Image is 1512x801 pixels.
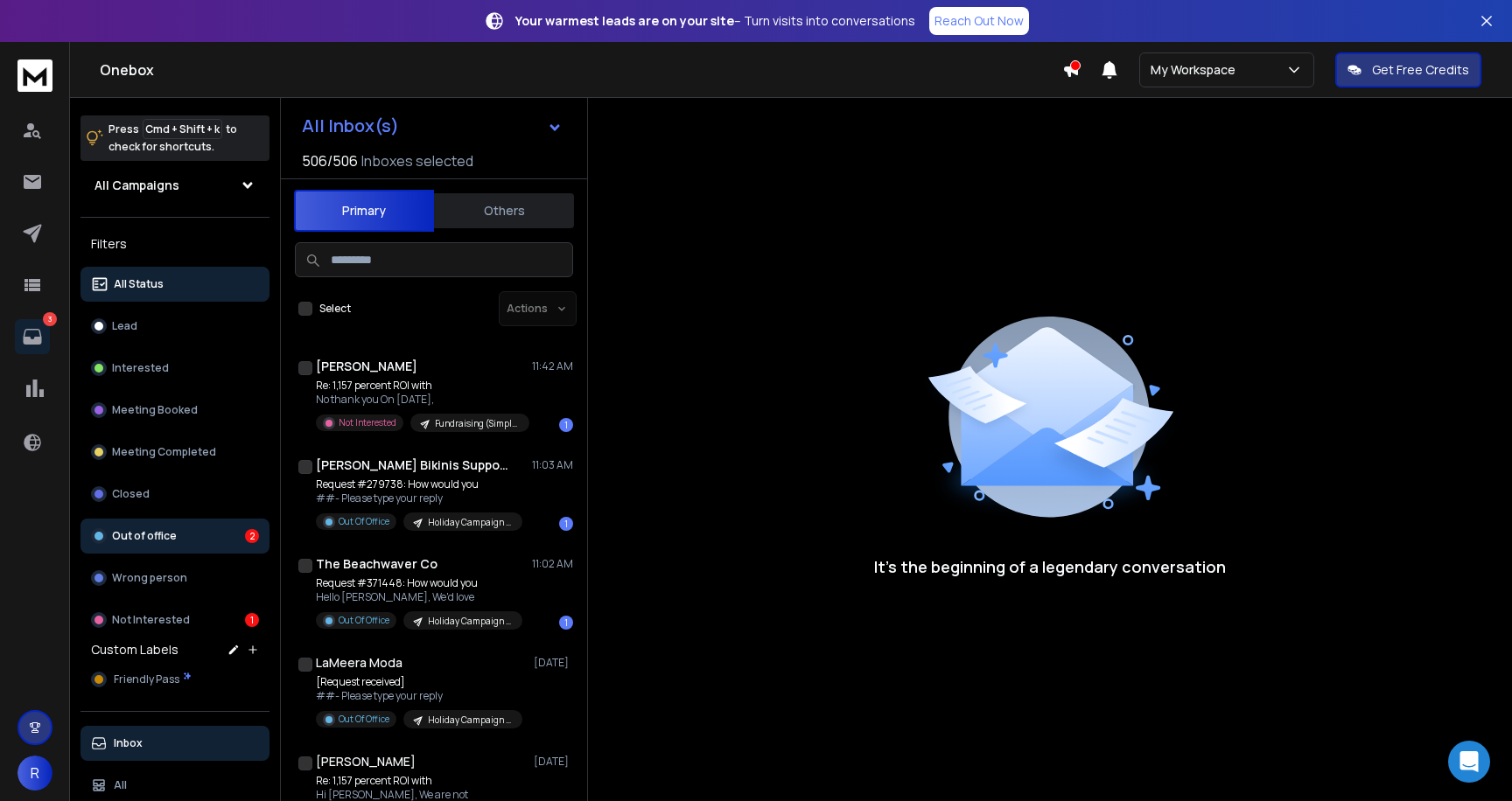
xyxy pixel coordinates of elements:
button: Others [434,192,574,230]
h1: Onebox [100,59,1062,80]
p: Meeting Completed [112,445,216,459]
p: Not Interested [339,416,396,429]
div: 1 [245,613,259,627]
p: – Turn visits into conversations [515,12,915,30]
button: Meeting Booked [80,393,269,428]
button: Lead [80,309,269,344]
p: Wrong person [112,571,187,585]
button: R [17,756,52,791]
p: ##- Please type your reply [316,491,522,505]
a: Reach Out Now [929,7,1029,35]
p: My Workspace [1151,61,1242,79]
p: Closed [112,487,150,501]
h1: The Beachwaver Co [316,555,437,573]
p: Out Of Office [339,713,389,726]
p: Holiday Campaign SN Contacts [428,714,512,727]
button: Out of office2 [80,519,269,554]
p: Interested [112,361,169,375]
div: 1 [559,418,573,432]
p: Lead [112,319,137,333]
h1: All Inbox(s) [302,117,399,135]
p: Inbox [114,736,143,750]
button: Wrong person [80,561,269,596]
button: All Campaigns [80,168,269,203]
div: 1 [559,517,573,531]
h1: [PERSON_NAME] [316,753,416,770]
strong: Your warmest leads are on your site [515,12,734,29]
p: Out of office [112,529,177,543]
p: 11:02 AM [532,557,573,571]
p: Request #279738: How would you [316,477,522,491]
button: Get Free Credits [1335,52,1481,87]
button: Primary [294,190,434,232]
p: Out Of Office [339,614,389,627]
h3: Inboxes selected [361,150,473,171]
p: All [114,778,127,792]
button: Friendly Pass [80,662,269,697]
p: ##- Please type your reply [316,689,522,703]
p: No thank you ﻿On [DATE], [316,393,526,407]
p: Hello [PERSON_NAME], We'd love [316,590,522,604]
h3: Custom Labels [91,641,178,658]
p: Fundraising (Simply Noted) # 3 [435,417,519,430]
p: Get Free Credits [1372,61,1469,79]
label: Select [319,302,351,316]
h1: LaMeera Moda [316,654,402,672]
p: Request #371448: How would you [316,576,522,590]
button: All Status [80,267,269,302]
p: 11:03 AM [532,458,573,472]
img: logo [17,59,52,92]
div: 1 [559,616,573,630]
p: Out Of Office [339,515,389,528]
p: Holiday Campaign SN Contacts [428,615,512,628]
p: It’s the beginning of a legendary conversation [874,554,1226,579]
p: Meeting Booked [112,403,198,417]
p: Holiday Campaign SN Contacts [428,516,512,529]
h1: [PERSON_NAME] [316,358,417,375]
p: All Status [114,277,164,291]
p: Not Interested [112,613,190,627]
a: 3 [15,319,50,354]
div: Open Intercom Messenger [1448,741,1490,783]
span: Friendly Pass [114,672,179,686]
h1: [PERSON_NAME] Bikinis Support [316,456,508,474]
div: 2 [245,529,259,543]
p: Re: 1,157 percent ROI with [316,379,526,393]
button: Closed [80,477,269,512]
button: Not Interested1 [80,602,269,637]
button: Interested [80,351,269,386]
button: All Inbox(s) [288,108,577,143]
p: Press to check for shortcuts. [108,121,237,156]
h1: All Campaigns [94,177,179,194]
p: Re: 1,157 percent ROI with [316,774,526,788]
p: 3 [43,312,57,326]
button: Meeting Completed [80,435,269,470]
p: Reach Out Now [934,12,1024,30]
p: [DATE] [534,656,573,670]
span: Cmd + Shift + k [143,119,222,139]
button: Inbox [80,726,269,761]
p: [Request received] [316,675,522,689]
span: 506 / 506 [302,150,358,171]
p: 11:42 AM [532,359,573,373]
p: [DATE] [534,755,573,769]
h3: Filters [80,232,269,256]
